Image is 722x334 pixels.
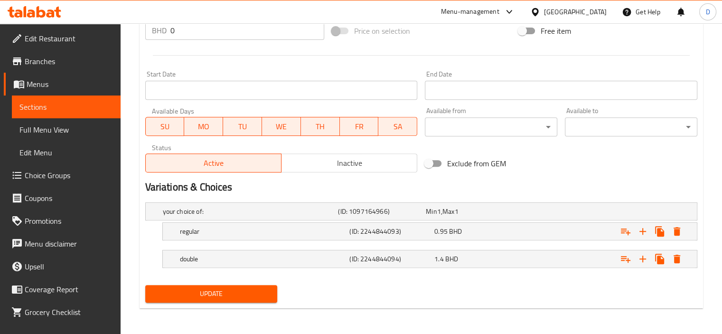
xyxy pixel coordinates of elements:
div: Expand [163,250,697,267]
button: Clone new choice [651,223,668,240]
span: Edit Restaurant [25,33,113,44]
button: FR [340,117,379,136]
span: Inactive [285,156,413,170]
a: Upsell [4,255,121,278]
button: Add choice group [617,250,634,267]
div: Menu-management [441,6,499,18]
a: Menu disclaimer [4,232,121,255]
button: Add choice group [617,223,634,240]
span: BHD [445,253,458,265]
span: 1 [437,205,441,218]
span: 1.4 [434,253,443,265]
span: Active [150,156,278,170]
a: Promotions [4,210,121,232]
button: TH [301,117,340,136]
span: Coverage Report [25,284,113,295]
a: Branches [4,50,121,73]
span: Free item [541,25,571,37]
span: Coupons [25,192,113,204]
span: TH [305,120,336,134]
span: Menus [27,78,113,90]
h5: (ID: 2244844093) [349,227,431,236]
span: Price on selection [354,25,410,37]
span: Choice Groups [25,170,113,181]
a: Menus [4,73,121,95]
span: Menu disclaimer [25,238,113,249]
span: Grocery Checklist [25,306,113,318]
a: Edit Menu [12,141,121,164]
span: Full Menu View [19,124,113,135]
h5: (ID: 1097164966) [338,207,422,216]
button: Add new choice [634,250,651,267]
span: 0.95 [434,225,448,238]
div: Expand [146,203,697,220]
button: SA [378,117,417,136]
button: Update [145,285,278,303]
a: Edit Restaurant [4,27,121,50]
button: SU [145,117,185,136]
div: ​ [425,117,557,136]
a: Choice Groups [4,164,121,187]
div: , [426,207,510,216]
h5: your choice of: [163,207,335,216]
button: WE [262,117,301,136]
button: Clone new choice [651,250,668,267]
h5: (ID: 2244844094) [349,254,431,264]
span: Sections [19,101,113,113]
span: SA [382,120,413,134]
button: Active [145,153,281,172]
button: Delete regular [668,223,685,240]
a: Coupons [4,187,121,210]
span: 1 [454,205,458,218]
a: Coverage Report [4,278,121,301]
span: Update [153,288,270,300]
span: FR [344,120,375,134]
div: Expand [163,223,697,240]
a: Grocery Checklist [4,301,121,324]
div: [GEOGRAPHIC_DATA] [544,7,607,17]
span: TU [227,120,258,134]
button: Delete double [668,250,685,267]
span: Exclude from GEM [447,158,506,169]
h5: regular [180,227,346,236]
span: Edit Menu [19,147,113,158]
input: Please enter price [170,21,324,40]
span: Upsell [25,261,113,272]
p: BHD [152,25,167,36]
span: BHD [449,225,462,238]
a: Full Menu View [12,118,121,141]
button: MO [184,117,223,136]
span: SU [150,120,181,134]
h5: double [180,254,346,264]
span: Branches [25,56,113,67]
div: ​ [565,117,697,136]
span: WE [266,120,297,134]
h2: Variations & Choices [145,180,697,194]
a: Sections [12,95,121,118]
span: D [705,7,710,17]
span: Min [426,205,437,218]
span: Max [442,205,454,218]
button: Add new choice [634,223,651,240]
button: TU [223,117,262,136]
button: Inactive [281,153,417,172]
span: MO [188,120,219,134]
span: Promotions [25,215,113,227]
